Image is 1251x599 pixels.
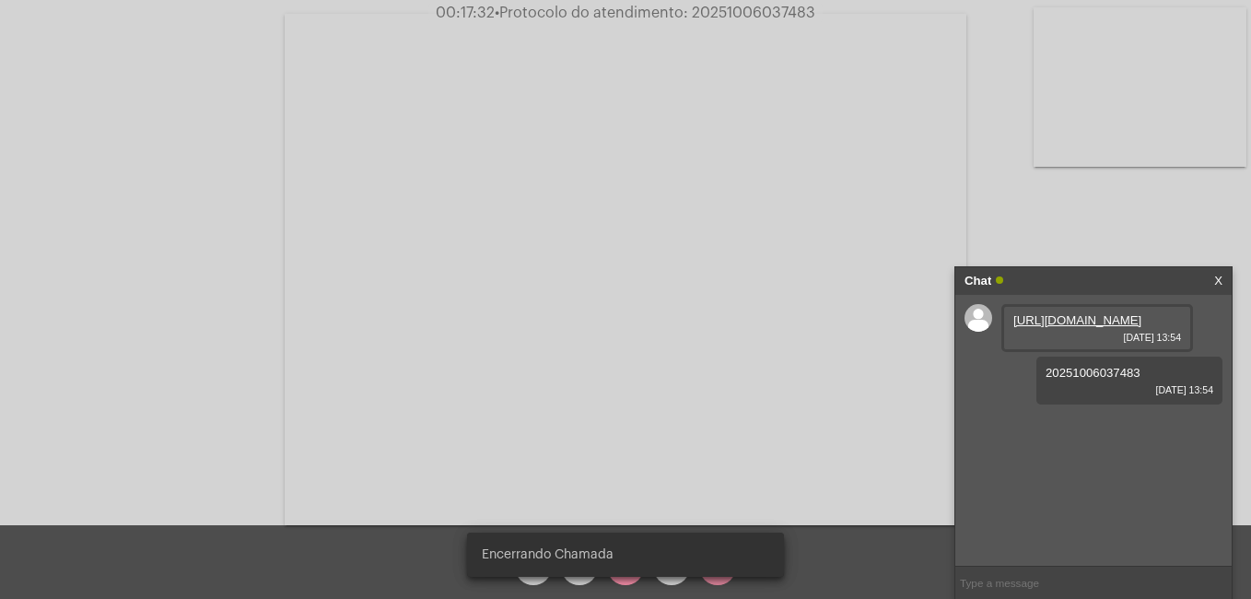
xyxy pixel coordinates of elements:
[1013,332,1181,343] span: [DATE] 13:54
[1214,267,1222,295] a: X
[1046,384,1213,395] span: [DATE] 13:54
[482,546,614,564] span: Encerrando Chamada
[955,567,1232,599] input: Type a message
[1013,313,1141,327] a: [URL][DOMAIN_NAME]
[996,276,1003,284] span: Online
[965,267,991,295] strong: Chat
[495,6,499,20] span: •
[1046,366,1140,380] span: 20251006037483
[436,6,495,20] span: 00:17:32
[495,6,815,20] span: Protocolo do atendimento: 20251006037483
